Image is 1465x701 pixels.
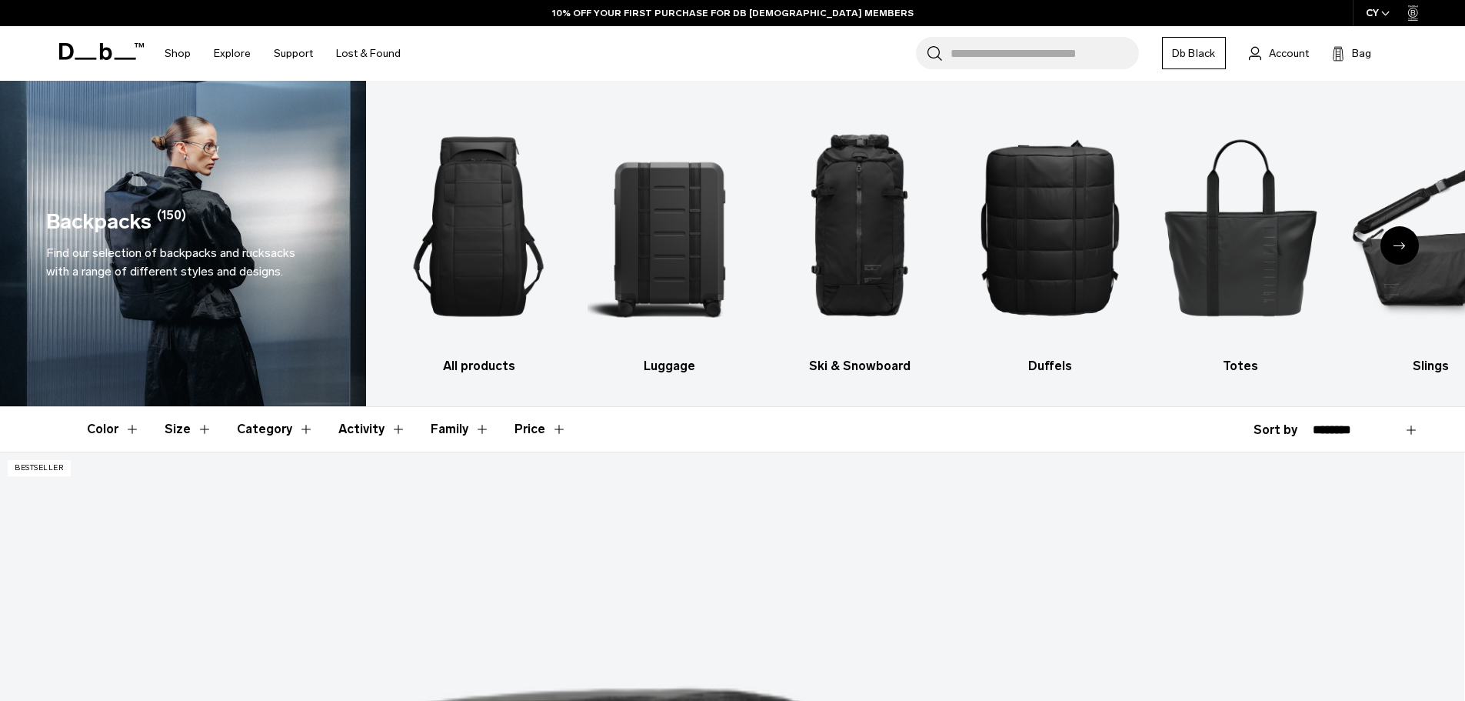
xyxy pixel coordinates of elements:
[1159,104,1323,376] a: Db Totes
[1380,226,1419,265] div: Next slide
[274,26,313,81] a: Support
[8,460,71,476] p: Bestseller
[1249,44,1309,62] a: Account
[968,104,1132,376] li: 4 / 10
[214,26,251,81] a: Explore
[397,104,561,376] a: Db All products
[778,357,942,376] h3: Ski & Snowboard
[397,104,561,376] li: 1 / 10
[1269,45,1309,62] span: Account
[153,26,412,81] nav: Main Navigation
[237,407,314,452] button: Toggle Filter
[46,245,295,279] span: Find our selection of backpacks and rucksacks with a range of different styles and designs.
[431,407,490,452] button: Toggle Filter
[1352,45,1371,62] span: Bag
[165,26,191,81] a: Shop
[46,206,151,238] h1: Backpacks
[338,407,406,452] button: Toggle Filter
[968,104,1132,376] a: Db Duffels
[588,104,751,376] a: Db Luggage
[588,104,751,376] li: 2 / 10
[397,357,561,376] h3: All products
[778,104,942,349] img: Db
[1332,44,1371,62] button: Bag
[588,357,751,376] h3: Luggage
[514,407,567,452] button: Toggle Price
[588,104,751,349] img: Db
[552,6,914,20] a: 10% OFF YOUR FIRST PURCHASE FOR DB [DEMOGRAPHIC_DATA] MEMBERS
[336,26,401,81] a: Lost & Found
[397,104,561,349] img: Db
[87,407,140,452] button: Toggle Filter
[968,357,1132,376] h3: Duffels
[778,104,942,376] li: 3 / 10
[165,407,212,452] button: Toggle Filter
[778,104,942,376] a: Db Ski & Snowboard
[968,104,1132,349] img: Db
[1159,104,1323,376] li: 5 / 10
[1159,104,1323,349] img: Db
[157,206,186,238] span: (150)
[1162,37,1226,69] a: Db Black
[1159,357,1323,376] h3: Totes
